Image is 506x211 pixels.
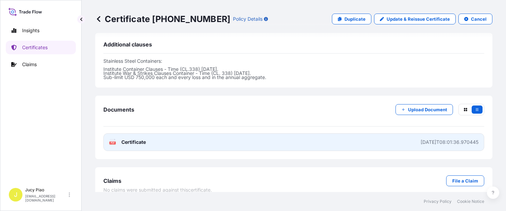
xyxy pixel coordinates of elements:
[103,41,152,48] span: Additional clauses
[387,16,450,22] p: Update & Reissue Certificate
[103,106,134,113] span: Documents
[332,14,371,24] a: Duplicate
[424,199,452,204] a: Privacy Policy
[22,44,48,51] p: Certificates
[22,61,37,68] p: Claims
[6,24,76,37] a: Insights
[14,191,17,198] span: J
[103,59,484,79] p: Stainless Steel Containers: Institute Container Clauses - Time (CL.338) [DATE]. Institute War & S...
[103,133,484,151] a: PDFCertificate[DATE]T08:01:36.970445
[458,14,492,24] button: Cancel
[446,175,484,186] a: File a Claim
[111,142,115,144] text: PDF
[452,177,478,184] p: File a Claim
[457,199,484,204] a: Cookie Notice
[25,194,67,202] p: [EMAIL_ADDRESS][DOMAIN_NAME]
[344,16,366,22] p: Duplicate
[408,106,447,113] p: Upload Document
[121,139,146,146] span: Certificate
[25,187,67,193] p: Jucy Piao
[421,139,478,146] div: [DATE]T08:01:36.970445
[233,16,263,22] p: Policy Details
[6,41,76,54] a: Certificates
[95,14,230,24] p: Certificate [PHONE_NUMBER]
[395,104,453,115] button: Upload Document
[22,27,39,34] p: Insights
[103,187,212,193] span: No claims were submitted against this certificate .
[471,16,487,22] p: Cancel
[374,14,456,24] a: Update & Reissue Certificate
[6,58,76,71] a: Claims
[103,177,121,184] span: Claims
